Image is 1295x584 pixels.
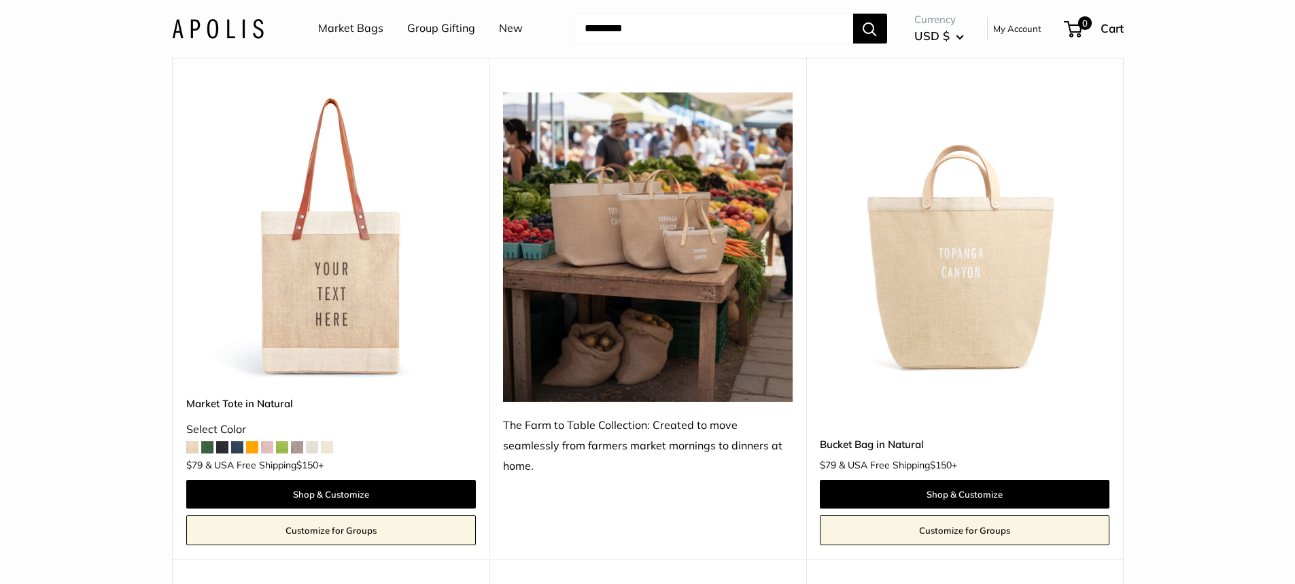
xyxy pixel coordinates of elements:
a: Bucket Bag in NaturalBucket Bag in Natural [820,92,1109,382]
span: $150 [296,459,318,471]
a: Group Gifting [407,18,475,39]
span: Cart [1101,21,1124,35]
a: New [499,18,523,39]
img: description_Make it yours with custom printed text. [186,92,476,382]
button: Search [853,14,887,44]
img: The Farm to Table Collection: Created to move seamlessly from farmers market mornings to dinners ... [503,92,793,402]
span: Currency [914,10,964,29]
span: $79 [186,459,203,471]
div: The Farm to Table Collection: Created to move seamlessly from farmers market mornings to dinners ... [503,415,793,477]
a: 0 Cart [1065,18,1124,39]
span: & USA Free Shipping + [205,460,324,470]
span: 0 [1077,16,1091,30]
span: $150 [930,459,952,471]
a: Shop & Customize [186,480,476,509]
span: & USA Free Shipping + [839,460,957,470]
span: USD $ [914,29,950,43]
a: Customize for Groups [820,515,1109,545]
input: Search... [574,14,853,44]
a: My Account [993,20,1041,37]
button: USD $ [914,25,964,47]
a: Customize for Groups [186,515,476,545]
a: Market Tote in Natural [186,396,476,411]
span: $79 [820,459,836,471]
a: Market Bags [318,18,383,39]
img: Bucket Bag in Natural [820,92,1109,382]
a: description_Make it yours with custom printed text.Market Tote in Natural [186,92,476,382]
img: Apolis [172,18,264,38]
div: Select Color [186,419,476,440]
a: Bucket Bag in Natural [820,436,1109,452]
a: Shop & Customize [820,480,1109,509]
